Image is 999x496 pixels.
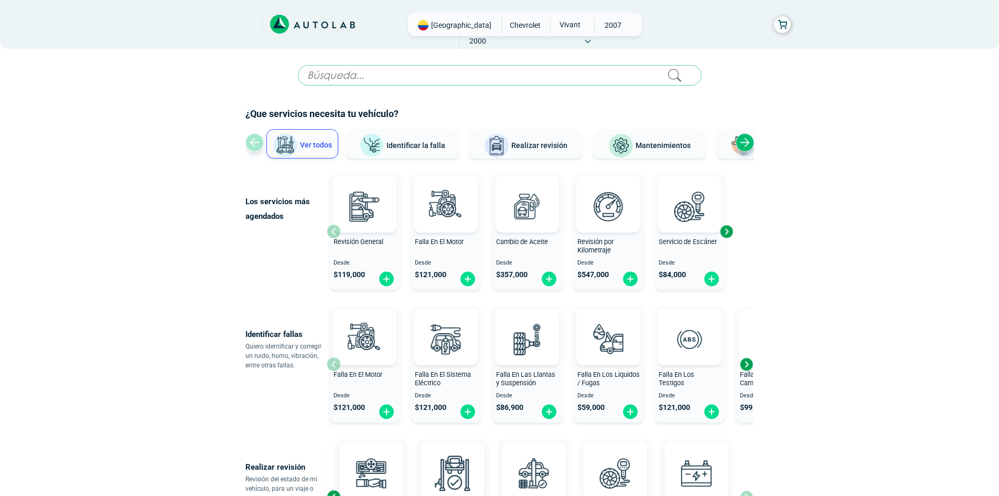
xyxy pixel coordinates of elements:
[245,327,327,342] p: Identificar fallas
[411,306,481,423] button: Falla En El Sistema Eléctrico Desde $121,000
[738,356,754,372] div: Next slide
[577,238,614,255] span: Revisión por Kilometraje
[577,260,640,267] span: Desde
[415,393,477,399] span: Desde
[334,270,365,279] span: $ 119,000
[496,260,558,267] span: Desde
[577,270,609,279] span: $ 547,000
[585,183,631,229] img: revision_por_kilometraje-v3.svg
[496,393,558,399] span: Desde
[674,178,705,209] img: AD0BCuuxAAAAAElFTkSuQmCC
[496,371,555,387] span: Falla En Las Llantas y Suspensión
[577,371,640,387] span: Falla En Los Liquidos / Fugas
[430,178,461,209] img: AD0BCuuxAAAAAElFTkSuQmCC
[504,316,550,362] img: diagnostic_suspension-v3.svg
[245,342,327,370] p: Quiero identificar y corregir un ruido, humo, vibración, entre otras fallas.
[346,129,459,159] button: Identificar la falla
[469,129,583,159] button: Realizar revisión
[245,194,327,224] p: Los servicios más agendados
[329,173,400,290] button: Revisión General Desde $119,000
[349,178,380,209] img: AD0BCuuxAAAAAElFTkSuQmCC
[266,129,338,159] button: Ver todos
[740,371,796,387] span: Falla En La Caja de Cambio
[718,224,734,239] div: Next slide
[511,141,567,150] span: Realizar revisión
[636,141,691,150] span: Mantenimientos
[511,450,557,496] img: revision_tecno_mecanica-v3.svg
[659,403,690,412] span: $ 121,000
[341,316,388,362] img: diagnostic_engine-v3.svg
[334,260,396,267] span: Desde
[430,311,461,342] img: AD0BCuuxAAAAAElFTkSuQmCC
[740,403,767,412] span: $ 99,000
[659,393,721,399] span: Desde
[334,238,383,246] span: Revisión General
[341,183,388,229] img: revision_general-v3.svg
[245,107,754,121] h2: ¿Que servicios necesita tu vehículo?
[736,306,807,423] button: Falla En La Caja de Cambio Desde $99,000
[484,133,509,159] img: Realizar revisión
[673,450,719,496] img: cambio_bateria-v3.svg
[703,404,720,420] img: fi_plus-circle2.svg
[492,306,563,423] button: Falla En Las Llantas y Suspensión Desde $86,900
[504,183,550,229] img: cambio_de_aceite-v3.svg
[418,20,428,30] img: Flag of COLOMBIA
[622,271,639,287] img: fi_plus-circle2.svg
[415,260,477,267] span: Desde
[551,17,588,32] span: VIVANT
[459,404,476,420] img: fi_plus-circle2.svg
[659,270,686,279] span: $ 84,000
[300,141,332,149] span: Ver todos
[334,403,365,412] span: $ 121,000
[674,311,705,342] img: AD0BCuuxAAAAAElFTkSuQmCC
[599,445,631,476] img: AD0BCuuxAAAAAElFTkSuQmCC
[492,173,563,290] button: Cambio de Aceite Desde $357,000
[429,450,476,496] img: peritaje-v3.svg
[511,178,543,209] img: AD0BCuuxAAAAAElFTkSuQmCC
[593,129,706,159] button: Mantenimientos
[496,403,523,412] span: $ 86,900
[593,311,624,342] img: AD0BCuuxAAAAAElFTkSuQmCC
[378,404,395,420] img: fi_plus-circle2.svg
[541,271,557,287] img: fi_plus-circle2.svg
[592,450,638,496] img: escaner-v3.svg
[329,306,400,423] button: Falla En El Motor Desde $121,000
[703,271,720,287] img: fi_plus-circle2.svg
[728,133,753,159] img: Latonería y Pintura
[359,133,384,158] img: Identificar la falla
[423,316,469,362] img: diagnostic_bombilla-v3.svg
[595,17,632,33] span: 2007
[349,311,380,342] img: AD0BCuuxAAAAAElFTkSuQmCC
[593,178,624,209] img: AD0BCuuxAAAAAElFTkSuQmCC
[348,450,394,496] img: aire_acondicionado-v3.svg
[496,270,528,279] span: $ 357,000
[415,270,446,279] span: $ 121,000
[356,445,387,476] img: AD0BCuuxAAAAAElFTkSuQmCC
[386,141,445,149] span: Identificar la falla
[659,371,694,387] span: Falla En Los Testigos
[736,133,754,152] div: Next slide
[298,65,702,86] input: Búsqueda...
[507,17,544,33] span: CHEVROLET
[573,173,644,290] button: Revisión por Kilometraje Desde $547,000
[577,403,605,412] span: $ 59,000
[415,371,471,387] span: Falla En El Sistema Eléctrico
[334,371,382,378] span: Falla En El Motor
[667,183,713,229] img: escaner-v3.svg
[459,271,476,287] img: fi_plus-circle2.svg
[334,393,396,399] span: Desde
[681,445,712,476] img: AD0BCuuxAAAAAElFTkSuQmCC
[740,393,802,399] span: Desde
[577,393,640,399] span: Desde
[496,238,548,246] span: Cambio de Aceite
[518,445,550,476] img: AD0BCuuxAAAAAElFTkSuQmCC
[415,238,464,246] span: Falla En El Motor
[423,183,469,229] img: diagnostic_engine-v3.svg
[654,306,725,423] button: Falla En Los Testigos Desde $121,000
[437,445,468,476] img: AD0BCuuxAAAAAElFTkSuQmCC
[573,306,644,423] button: Falla En Los Liquidos / Fugas Desde $59,000
[541,404,557,420] img: fi_plus-circle2.svg
[245,460,327,474] p: Realizar revisión
[622,404,639,420] img: fi_plus-circle2.svg
[654,173,725,290] button: Servicio de Escáner Desde $84,000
